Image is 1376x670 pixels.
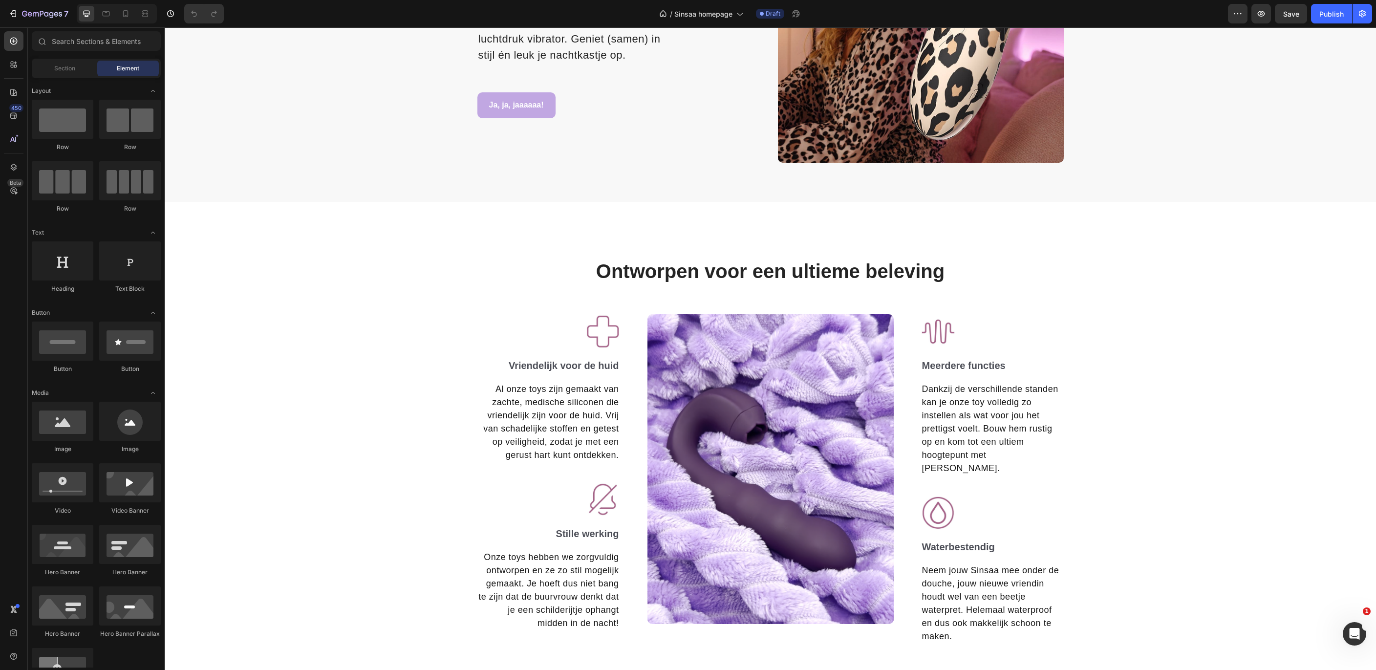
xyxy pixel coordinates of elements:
[421,287,455,321] img: gempages_577843925499249340-60bb4f51-bf09-46ea-8930-38e026068ff8.jpg
[1319,9,1344,19] div: Publish
[32,308,50,317] span: Button
[757,537,898,616] p: Neem jouw Sinsaa mee onder de douche, jouw nieuwe vriendin houdt wel van een beetje waterpret. He...
[324,71,379,85] p: Ja, ja, jaaaaaa!
[483,287,729,597] video: Video
[184,4,224,23] div: Undo/Redo
[1275,4,1307,23] button: Save
[145,305,161,321] span: Toggle open
[145,225,161,240] span: Toggle open
[1363,607,1371,615] span: 1
[756,287,791,321] img: gempages_577843925499249340-a644a597-5700-44e4-8191-b333bc9d533a.jpg
[670,9,672,19] span: /
[145,83,161,99] span: Toggle open
[314,523,454,603] p: Onze toys hebben we zorgvuldig ontworpen en ze zo stil mogelijk gemaakt. Je hoeft dus niet bang t...
[7,179,23,187] div: Beta
[145,385,161,401] span: Toggle open
[32,445,93,454] div: Image
[99,204,161,213] div: Row
[757,355,898,448] p: Dankzij de verschillende standen kan je onze toy volledig zo instellen als wat voor jou het prett...
[4,4,73,23] button: 7
[32,506,93,515] div: Video
[1283,10,1299,18] span: Save
[674,9,732,19] span: Sinsaa homepage
[99,284,161,293] div: Text Block
[32,228,44,237] span: Text
[32,568,93,577] div: Hero Banner
[32,389,49,397] span: Media
[99,445,161,454] div: Image
[757,332,898,345] p: Meerdere functies
[32,284,93,293] div: Heading
[757,513,898,526] p: Waterbestendig
[54,64,75,73] span: Section
[165,27,1376,670] iframe: Design area
[32,365,93,373] div: Button
[117,64,139,73] span: Element
[314,355,454,434] p: Al onze toys zijn gemaakt van zachte, medische siliconen die vriendelijk zijn voor de huid. Vrij ...
[766,9,780,18] span: Draft
[99,365,161,373] div: Button
[1311,4,1352,23] button: Publish
[64,8,68,20] p: 7
[1343,622,1366,646] iframe: Intercom live chat
[756,468,791,502] img: gempages_577843925499249340-da827a9c-433c-4ee7-98b3-3a794e51c352.jpg
[314,332,454,345] p: Vriendelijk voor de huid
[421,455,455,489] img: gempages_577843925499249340-95a4cb53-d283-4337-9188-c7dd03c5d98a.jpg
[99,143,161,151] div: Row
[32,143,93,151] div: Row
[99,506,161,515] div: Video Banner
[314,500,454,513] p: Stille werking
[32,31,161,51] input: Search Sections & Elements
[32,629,93,638] div: Hero Banner
[9,104,23,112] div: 450
[99,568,161,577] div: Hero Banner
[313,65,391,91] button: <p>Ja, ja, jaaaaaa!</p>
[99,629,161,638] div: Hero Banner Parallax
[32,86,51,95] span: Layout
[32,204,93,213] div: Row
